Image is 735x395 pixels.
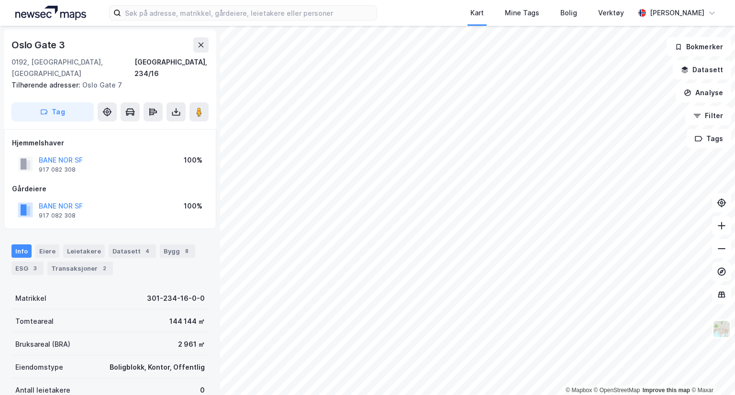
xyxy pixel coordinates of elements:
[11,37,67,53] div: Oslo Gate 3
[643,387,690,394] a: Improve this map
[560,7,577,19] div: Bolig
[184,154,202,166] div: 100%
[35,244,59,258] div: Eiere
[39,212,76,219] div: 917 082 308
[182,246,191,256] div: 8
[566,387,592,394] a: Mapbox
[134,56,209,79] div: [GEOGRAPHIC_DATA], 234/16
[505,7,539,19] div: Mine Tags
[11,102,94,121] button: Tag
[667,37,731,56] button: Bokmerker
[673,60,731,79] button: Datasett
[39,166,76,174] div: 917 082 308
[11,81,82,89] span: Tilhørende adresser:
[11,244,32,258] div: Info
[15,293,46,304] div: Matrikkel
[15,6,86,20] img: logo.a4113a55bc3d86da70a041830d287a7e.svg
[11,262,44,275] div: ESG
[687,349,735,395] iframe: Chat Widget
[47,262,113,275] div: Transaksjoner
[109,244,156,258] div: Datasett
[687,349,735,395] div: Kontrollprogram for chat
[598,7,624,19] div: Verktøy
[687,129,731,148] button: Tags
[143,246,152,256] div: 4
[110,362,205,373] div: Boligblokk, Kontor, Offentlig
[160,244,195,258] div: Bygg
[121,6,377,20] input: Søk på adresse, matrikkel, gårdeiere, leietakere eller personer
[685,106,731,125] button: Filter
[147,293,205,304] div: 301-234-16-0-0
[15,316,54,327] div: Tomteareal
[178,339,205,350] div: 2 961 ㎡
[12,183,208,195] div: Gårdeiere
[676,83,731,102] button: Analyse
[12,137,208,149] div: Hjemmelshaver
[650,7,704,19] div: [PERSON_NAME]
[594,387,640,394] a: OpenStreetMap
[11,56,134,79] div: 0192, [GEOGRAPHIC_DATA], [GEOGRAPHIC_DATA]
[169,316,205,327] div: 144 144 ㎡
[100,263,109,273] div: 2
[15,339,70,350] div: Bruksareal (BRA)
[30,263,40,273] div: 3
[15,362,63,373] div: Eiendomstype
[11,79,201,91] div: Oslo Gate 7
[63,244,105,258] div: Leietakere
[470,7,484,19] div: Kart
[713,320,731,338] img: Z
[184,200,202,212] div: 100%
